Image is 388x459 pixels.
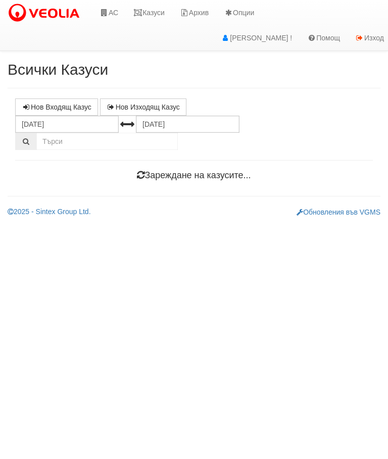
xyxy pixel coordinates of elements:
a: 2025 - Sintex Group Ltd. [8,208,91,216]
img: VeoliaLogo.png [8,3,84,24]
h2: Всички Казуси [8,61,380,78]
a: [PERSON_NAME] ! [213,25,300,50]
h4: Зареждане на казусите... [15,171,373,181]
input: Търсене по Идентификатор, Бл/Вх/Ап, Тип, Описание, Моб. Номер, Имейл, Файл, Коментар, [36,133,178,150]
a: Обновления във VGMS [297,208,380,216]
a: Нов Изходящ Казус [100,98,186,116]
a: Помощ [300,25,348,50]
a: Нов Входящ Казус [15,98,98,116]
